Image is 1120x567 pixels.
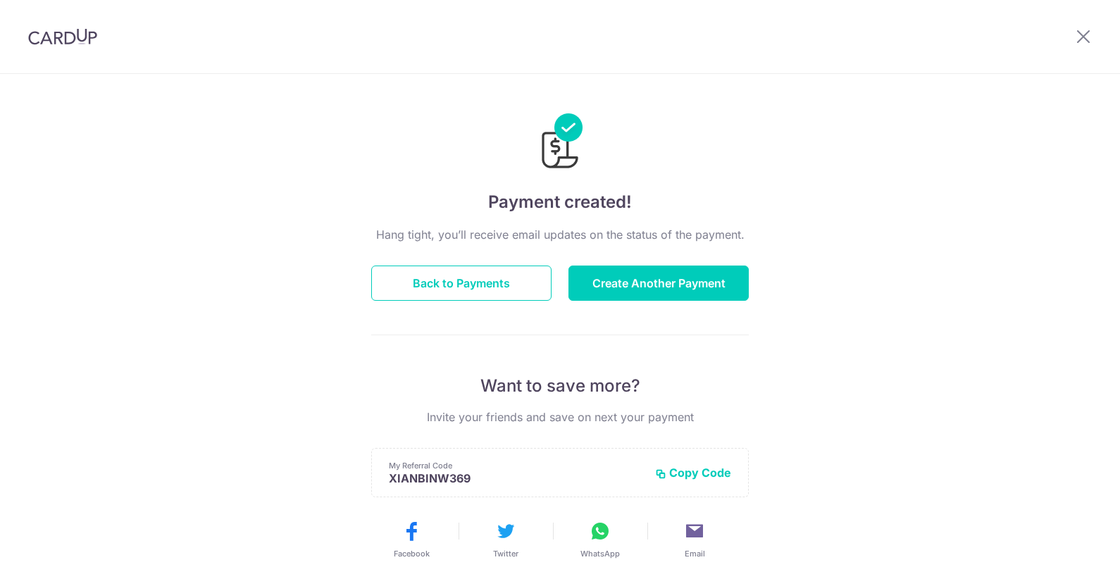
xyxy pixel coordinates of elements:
[370,520,453,559] button: Facebook
[655,466,731,480] button: Copy Code
[685,548,705,559] span: Email
[559,520,642,559] button: WhatsApp
[653,520,736,559] button: Email
[371,375,749,397] p: Want to save more?
[371,189,749,215] h4: Payment created!
[371,226,749,243] p: Hang tight, you’ll receive email updates on the status of the payment.
[389,460,644,471] p: My Referral Code
[371,266,552,301] button: Back to Payments
[28,28,97,45] img: CardUp
[394,548,430,559] span: Facebook
[537,113,583,173] img: Payments
[493,548,518,559] span: Twitter
[464,520,547,559] button: Twitter
[568,266,749,301] button: Create Another Payment
[389,471,644,485] p: XIANBINW369
[580,548,620,559] span: WhatsApp
[371,409,749,425] p: Invite your friends and save on next your payment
